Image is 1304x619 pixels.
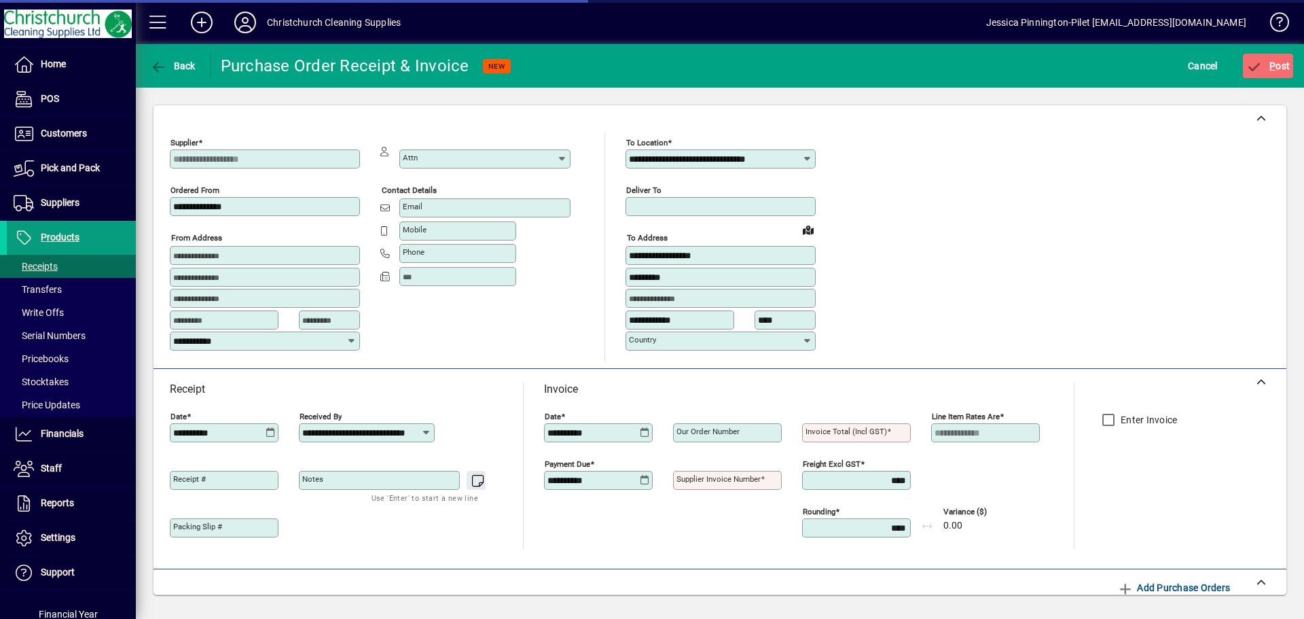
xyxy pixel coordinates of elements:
span: Support [41,567,75,578]
span: Transfers [14,284,62,295]
mat-label: Rounding [803,507,835,516]
span: Write Offs [14,307,64,318]
button: Add [180,10,223,35]
mat-label: Email [403,202,422,211]
mat-label: Supplier [170,138,198,147]
app-page-header-button: Back [136,54,211,78]
button: Post [1243,54,1294,78]
span: Receipts [14,261,58,272]
button: Cancel [1184,54,1221,78]
mat-label: Receipt # [173,474,206,484]
mat-label: Country [629,335,656,344]
span: Pick and Pack [41,162,100,173]
span: Stocktakes [14,376,69,387]
mat-label: Date [545,412,561,421]
button: Profile [223,10,267,35]
a: POS [7,82,136,116]
mat-label: Freight excl GST [803,459,861,469]
span: Products [41,232,79,243]
a: Home [7,48,136,82]
a: Settings [7,521,136,555]
a: Suppliers [7,186,136,220]
mat-label: Ordered from [170,185,219,195]
mat-label: Supplier invoice number [676,474,761,484]
span: Reports [41,497,74,508]
a: Pick and Pack [7,152,136,185]
span: NEW [488,62,505,71]
mat-label: Packing Slip # [173,522,222,531]
mat-label: Deliver To [626,185,662,195]
span: Add Purchase Orders [1117,577,1230,599]
mat-label: To location [626,138,668,147]
mat-label: Our order number [676,427,740,436]
mat-label: Invoice Total (incl GST) [805,427,887,436]
span: Back [150,60,196,71]
span: Home [41,58,66,69]
mat-label: Notes [302,474,323,484]
a: Serial Numbers [7,324,136,347]
div: Christchurch Cleaning Supplies [267,12,401,33]
mat-label: Payment due [545,459,590,469]
span: Customers [41,128,87,139]
span: 0.00 [943,520,962,531]
button: Back [147,54,199,78]
a: Support [7,556,136,590]
mat-label: Received by [300,412,342,421]
div: Purchase Order Receipt & Invoice [221,55,469,77]
a: Knowledge Base [1260,3,1287,47]
span: Staff [41,463,62,474]
a: View on map [797,219,819,241]
a: Reports [7,487,136,520]
span: P [1269,60,1275,71]
a: Stocktakes [7,370,136,393]
label: Enter Invoice [1118,413,1177,427]
a: Transfers [7,278,136,301]
span: Serial Numbers [14,330,86,341]
mat-label: Phone [403,247,424,257]
a: Write Offs [7,301,136,324]
span: Pricebooks [14,353,69,364]
a: Receipts [7,255,136,278]
span: POS [41,93,59,104]
a: Pricebooks [7,347,136,370]
span: Financials [41,428,84,439]
a: Staff [7,452,136,486]
a: Customers [7,117,136,151]
mat-label: Mobile [403,225,427,234]
button: Add Purchase Orders [1112,576,1235,600]
span: Settings [41,532,75,543]
mat-label: Attn [403,153,418,162]
span: ost [1246,60,1290,71]
a: Price Updates [7,393,136,417]
span: Price Updates [14,400,80,410]
div: Jessica Pinnington-Pilet [EMAIL_ADDRESS][DOMAIN_NAME] [986,12,1246,33]
span: Variance ($) [943,508,1025,516]
span: Suppliers [41,197,79,208]
a: Financials [7,417,136,451]
span: Cancel [1188,55,1218,77]
mat-hint: Use 'Enter' to start a new line [372,490,478,506]
mat-label: Date [170,412,187,421]
mat-label: Line item rates are [932,412,1000,421]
